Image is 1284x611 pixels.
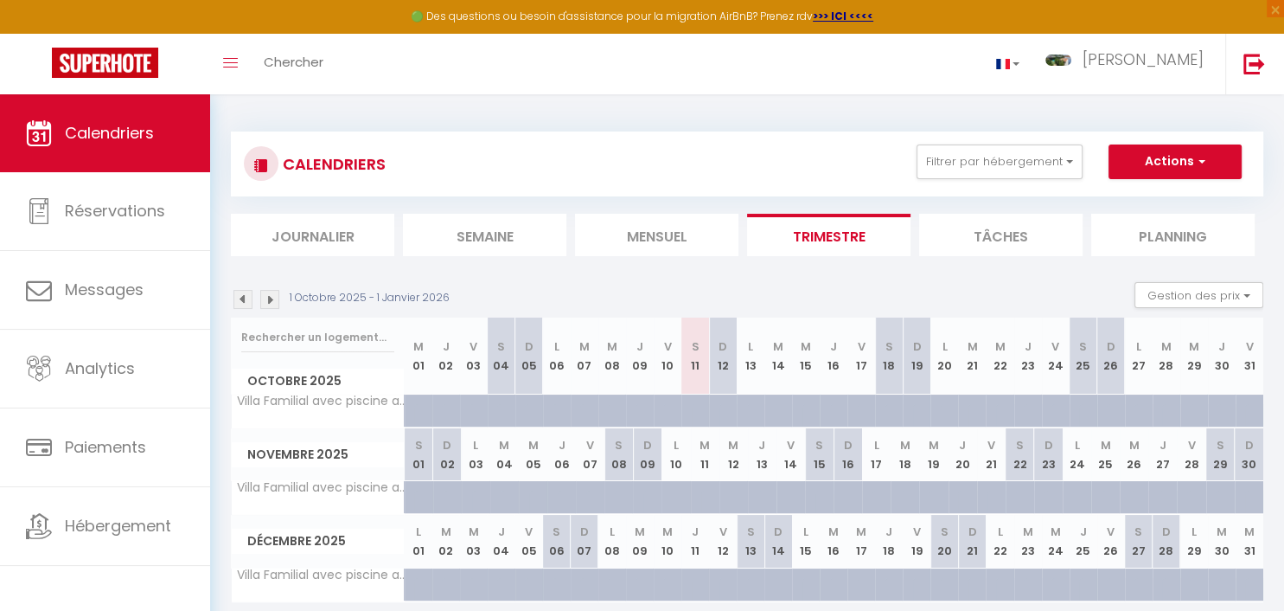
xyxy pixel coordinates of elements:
th: 16 [834,428,862,481]
th: 07 [571,318,598,395]
th: 26 [1097,515,1125,568]
abbr: V [1107,524,1115,540]
th: 21 [958,515,986,568]
abbr: V [987,437,995,453]
abbr: L [998,524,1003,540]
abbr: M [929,437,939,453]
th: 29 [1180,515,1208,568]
abbr: V [1051,338,1059,355]
th: 14 [776,428,805,481]
abbr: S [553,524,560,540]
th: 03 [462,428,490,481]
span: Messages [65,279,144,300]
abbr: L [1136,338,1141,355]
abbr: J [636,338,643,355]
th: 01 [405,428,433,481]
abbr: L [874,437,879,453]
th: 23 [1034,428,1063,481]
span: Chercher [264,53,323,71]
th: 09 [626,318,654,395]
th: 10 [654,515,681,568]
abbr: M [607,338,617,355]
th: 10 [661,428,690,481]
abbr: D [1107,338,1115,355]
abbr: J [559,437,565,453]
abbr: L [473,437,478,453]
th: 02 [433,428,462,481]
abbr: L [554,338,559,355]
abbr: M [773,338,783,355]
th: 05 [519,428,547,481]
abbr: M [441,524,451,540]
th: 05 [515,515,543,568]
li: Planning [1091,214,1255,256]
th: 16 [820,318,847,395]
span: Villa Familial avec piscine a la mer by Monarca [234,481,407,494]
abbr: L [803,524,808,540]
th: 22 [986,318,1013,395]
span: [PERSON_NAME] [1083,48,1204,70]
th: 08 [598,515,626,568]
th: 25 [1070,515,1097,568]
li: Journalier [231,214,394,256]
th: 17 [862,428,891,481]
abbr: D [1044,437,1052,453]
a: >>> ICI <<<< [813,9,873,23]
th: 01 [405,515,432,568]
h3: CALENDRIERS [278,145,386,183]
abbr: D [719,338,727,355]
th: 19 [919,428,948,481]
th: 11 [681,515,709,568]
abbr: M [801,338,811,355]
th: 27 [1125,515,1153,568]
abbr: M [1244,524,1255,540]
abbr: M [967,338,977,355]
th: 19 [903,318,930,395]
abbr: D [912,338,921,355]
th: 15 [805,428,834,481]
abbr: S [815,437,823,453]
th: 23 [1014,515,1042,568]
abbr: M [1189,338,1199,355]
abbr: S [1016,437,1024,453]
th: 24 [1042,318,1070,395]
th: 28 [1177,428,1205,481]
abbr: S [1079,338,1087,355]
th: 18 [875,318,903,395]
abbr: D [844,437,853,453]
abbr: M [469,524,479,540]
abbr: S [615,437,623,453]
th: 25 [1091,428,1120,481]
abbr: M [662,524,673,540]
abbr: V [470,338,477,355]
th: 08 [598,318,626,395]
abbr: L [748,338,753,355]
span: Novembre 2025 [232,442,404,467]
th: 06 [547,428,576,481]
th: 19 [903,515,930,568]
a: Chercher [251,34,336,94]
li: Semaine [403,214,566,256]
abbr: M [1129,437,1140,453]
abbr: L [942,338,947,355]
th: 18 [875,515,903,568]
th: 02 [432,318,460,395]
button: Actions [1108,145,1242,179]
abbr: M [579,338,590,355]
abbr: S [1134,524,1142,540]
abbr: D [525,338,533,355]
th: 06 [543,515,571,568]
th: 29 [1206,428,1235,481]
abbr: M [699,437,710,453]
th: 24 [1042,515,1070,568]
th: 14 [764,515,792,568]
th: 12 [709,515,737,568]
abbr: L [1075,437,1080,453]
th: 20 [930,515,958,568]
th: 11 [691,428,719,481]
abbr: J [692,524,699,540]
th: 04 [488,318,515,395]
span: Analytics [65,357,135,379]
th: 23 [1014,318,1042,395]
